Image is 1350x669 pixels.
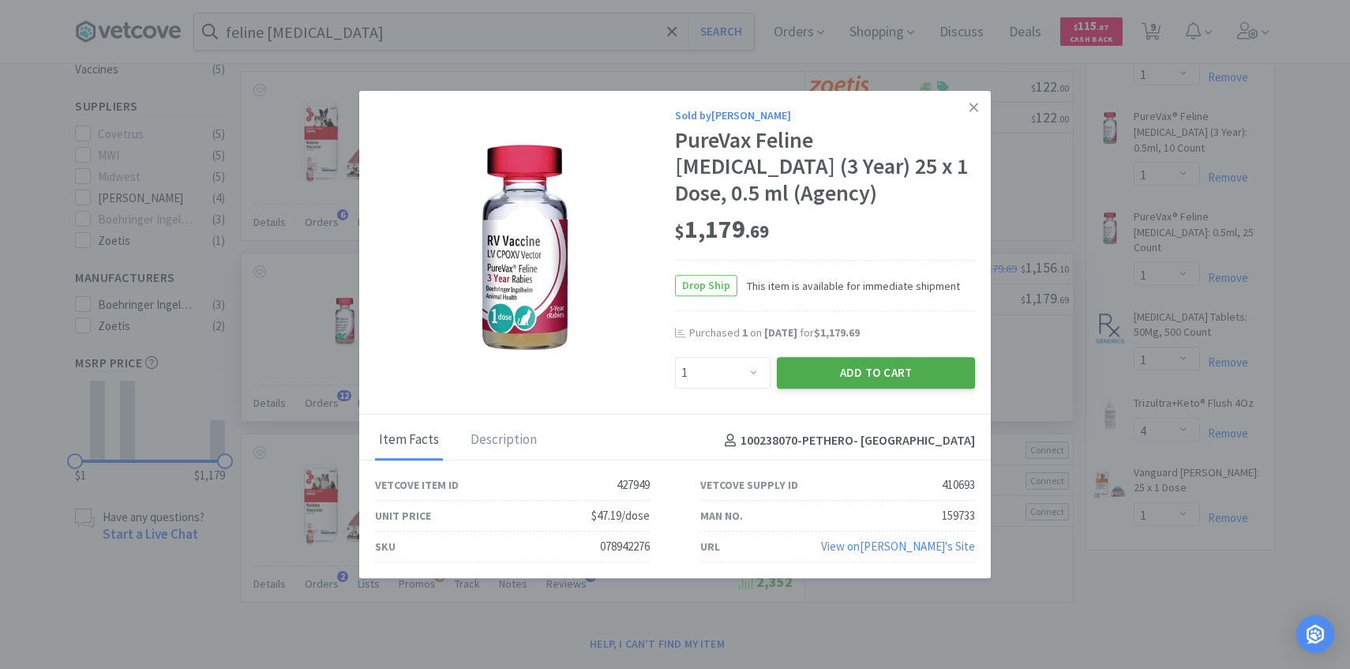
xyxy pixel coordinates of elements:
span: $1,179.69 [814,325,860,340]
div: Purchased on for [689,325,975,341]
div: 410693 [942,475,975,494]
div: SKU [375,538,396,555]
div: Open Intercom Messenger [1296,615,1334,653]
div: URL [700,538,720,555]
img: 9aea52cfd1bb4b2a8eb9435f81e03333_410693.jpeg [422,145,628,350]
div: $47.19/dose [591,506,650,525]
a: View on[PERSON_NAME]'s Site [821,539,975,554]
span: [DATE] [764,325,797,340]
div: PureVax Feline [MEDICAL_DATA] (3 Year) 25 x 1 Dose, 0.5 ml (Agency) [675,127,975,207]
span: Drop Ship [676,276,737,295]
button: Add to Cart [777,357,975,389]
div: 078942276 [600,537,650,556]
div: Description [467,421,541,460]
div: 159733 [942,506,975,525]
div: Unit Price [375,507,431,524]
span: $ [675,220,684,242]
div: 427949 [617,475,650,494]
span: . 69 [745,220,769,242]
span: 1 [742,325,748,340]
div: Man No. [700,507,743,524]
span: 1,179 [675,213,769,245]
div: Vetcove Supply ID [700,476,798,494]
div: Vetcove Item ID [375,476,459,494]
div: Sold by [PERSON_NAME] [675,107,975,124]
h4: 100238070 - PETHERO- [GEOGRAPHIC_DATA] [718,430,975,451]
span: This item is available for immediate shipment [737,277,960,295]
div: Item Facts [375,421,443,460]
